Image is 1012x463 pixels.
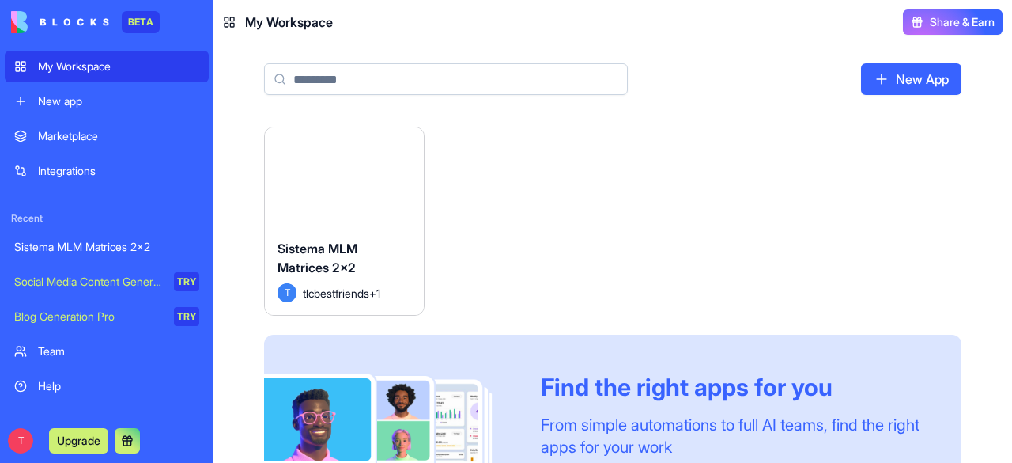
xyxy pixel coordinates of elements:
div: Marketplace [38,128,199,144]
a: New app [5,85,209,117]
a: Social Media Content GeneratorTRY [5,266,209,298]
div: Integrations [38,163,199,179]
span: Sistema MLM Matrices 2x2 [278,241,357,275]
a: BETA [11,11,160,33]
a: Sistema MLM Matrices 2x2 [5,231,209,263]
a: Blog Generation ProTRY [5,301,209,332]
span: My Workspace [245,13,333,32]
a: Upgrade [49,432,108,448]
span: T [278,283,296,302]
div: New app [38,93,199,109]
div: TRY [174,307,199,326]
div: TRY [174,272,199,291]
div: From simple automations to full AI teams, find the right apps for your work [541,414,923,458]
img: logo [11,11,109,33]
button: Share & Earn [903,9,1003,35]
a: Help [5,370,209,402]
div: Social Media Content Generator [14,274,163,290]
a: My Workspace [5,51,209,82]
div: Help [38,378,199,394]
a: New App [861,63,961,95]
div: Sistema MLM Matrices 2x2 [14,239,199,255]
a: Book a meeting [5,405,209,437]
a: Integrations [5,155,209,187]
div: Team [38,343,199,359]
span: Recent [5,212,209,225]
a: Marketplace [5,120,209,152]
div: Blog Generation Pro [14,309,163,324]
button: Upgrade [49,428,108,454]
a: Team [5,336,209,367]
div: My Workspace [38,59,199,74]
a: Sistema MLM Matrices 2x2Ttlcbestfriends+1 [264,127,425,316]
span: T [8,428,33,454]
span: Share & Earn [930,14,995,30]
div: BETA [122,11,160,33]
span: tlcbestfriends+1 [303,285,380,302]
div: Find the right apps for you [541,373,923,401]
